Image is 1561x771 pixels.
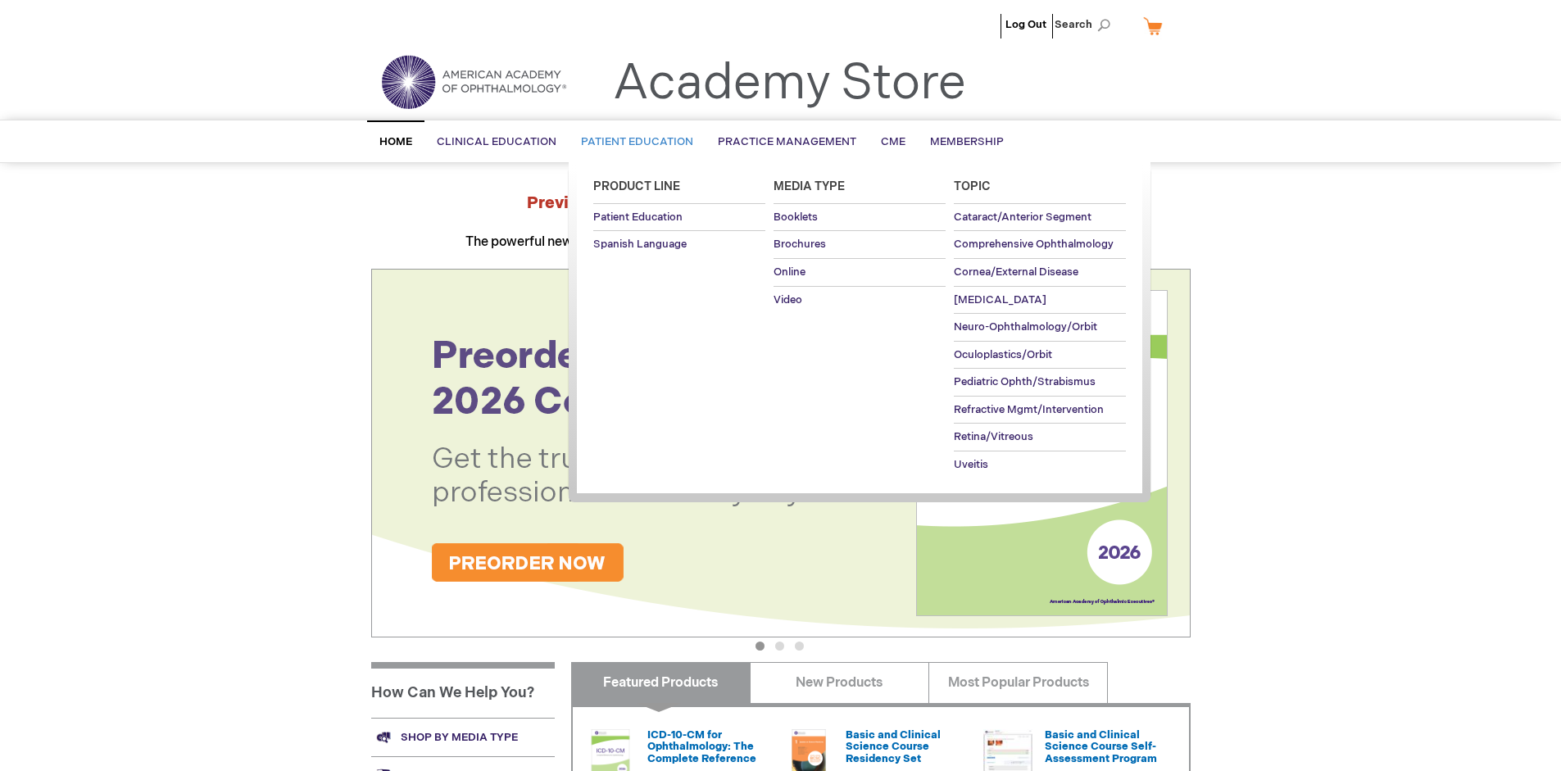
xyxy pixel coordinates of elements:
span: Uveitis [954,458,988,471]
span: Clinical Education [437,135,556,148]
span: Brochures [774,238,826,251]
a: Featured Products [571,662,751,703]
span: Refractive Mgmt/Intervention [954,403,1104,416]
span: Cornea/External Disease [954,265,1078,279]
span: Topic [954,179,991,193]
span: Video [774,293,802,306]
span: Product Line [593,179,680,193]
span: Spanish Language [593,238,687,251]
span: Practice Management [718,135,856,148]
span: Online [774,265,805,279]
a: Most Popular Products [928,662,1108,703]
span: Patient Education [593,211,683,224]
span: Cataract/Anterior Segment [954,211,1091,224]
a: Log Out [1005,18,1046,31]
a: ICD-10-CM for Ophthalmology: The Complete Reference [647,728,756,765]
span: Media Type [774,179,845,193]
strong: Preview the at AAO 2025 [527,193,1034,213]
button: 1 of 3 [756,642,765,651]
a: Basic and Clinical Science Course Residency Set [846,728,941,765]
a: Academy Store [613,54,966,113]
span: Pediatric Ophth/Strabismus [954,375,1096,388]
span: Membership [930,135,1004,148]
button: 3 of 3 [795,642,804,651]
span: Neuro-Ophthalmology/Orbit [954,320,1097,333]
span: Search [1055,8,1117,41]
a: Basic and Clinical Science Course Self-Assessment Program [1045,728,1157,765]
button: 2 of 3 [775,642,784,651]
span: Retina/Vitreous [954,430,1033,443]
a: Shop by media type [371,718,555,756]
a: New Products [750,662,929,703]
span: Comprehensive Ophthalmology [954,238,1114,251]
span: Booklets [774,211,818,224]
span: Patient Education [581,135,693,148]
h1: How Can We Help You? [371,662,555,718]
span: [MEDICAL_DATA] [954,293,1046,306]
span: Oculoplastics/Orbit [954,348,1052,361]
span: Home [379,135,412,148]
span: CME [881,135,905,148]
